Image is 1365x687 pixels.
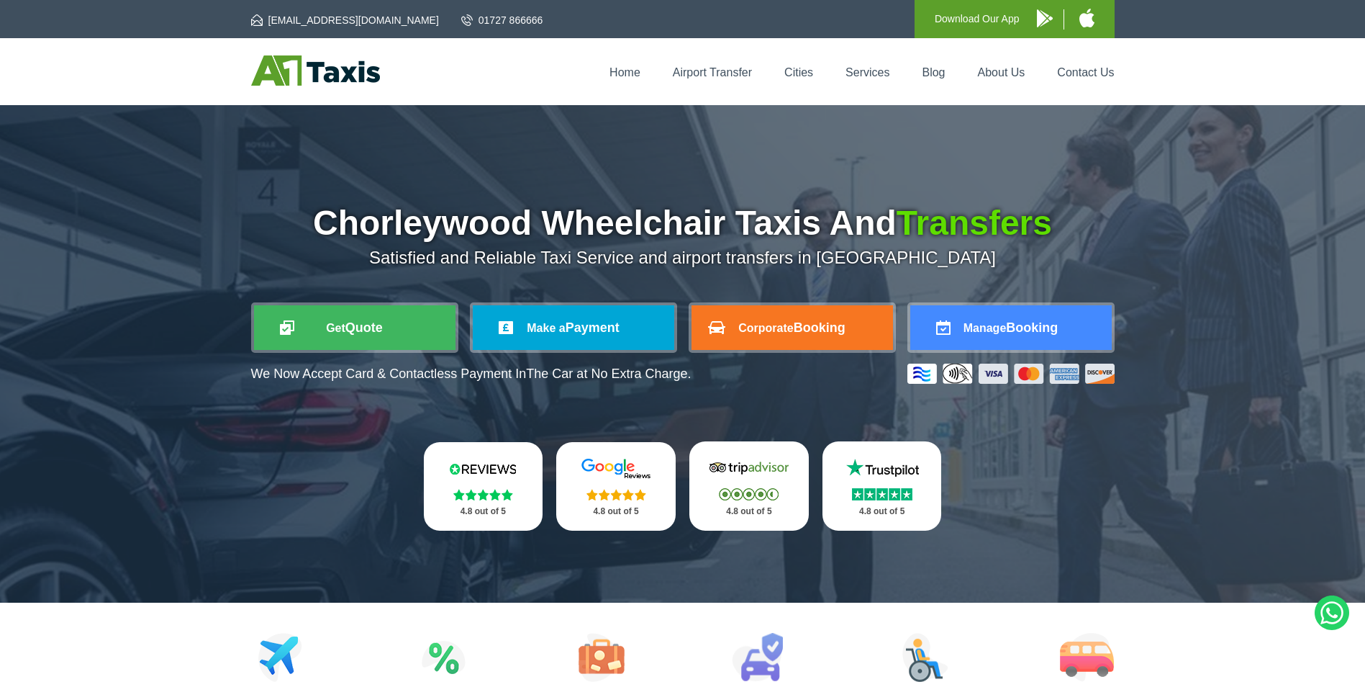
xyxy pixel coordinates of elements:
p: 4.8 out of 5 [572,503,660,521]
img: Reviews.io [440,458,526,480]
p: Download Our App [935,10,1020,28]
span: Get [326,322,345,334]
img: Attractions [422,633,466,682]
img: Credit And Debit Cards [907,364,1115,384]
img: Stars [852,488,912,500]
a: Blog [922,66,945,78]
a: 01727 866666 [461,13,543,27]
a: Reviews.io Stars 4.8 out of 5 [424,442,543,531]
p: Satisfied and Reliable Taxi Service and airport transfers in [GEOGRAPHIC_DATA] [251,248,1115,268]
a: Airport Transfer [673,66,752,78]
img: Tripadvisor [706,457,792,479]
span: Transfers [897,204,1052,242]
a: Home [609,66,640,78]
p: We Now Accept Card & Contactless Payment In [251,367,691,382]
a: Cities [784,66,813,78]
span: The Car at No Extra Charge. [526,367,691,381]
img: Minibus [1060,633,1114,682]
img: Tours [579,633,625,682]
span: Corporate [738,322,793,334]
a: About Us [978,66,1025,78]
a: Trustpilot Stars 4.8 out of 5 [822,441,942,531]
img: Car Rental [732,633,783,682]
img: Google [573,458,659,480]
img: Stars [586,489,646,500]
p: 4.8 out of 5 [705,503,793,521]
a: Services [845,66,889,78]
a: Make aPayment [473,305,674,350]
img: A1 Taxis iPhone App [1079,9,1094,27]
a: GetQuote [254,305,455,350]
a: [EMAIL_ADDRESS][DOMAIN_NAME] [251,13,439,27]
p: 4.8 out of 5 [838,503,926,521]
img: Stars [453,489,513,500]
span: Manage [963,322,1007,334]
img: Wheelchair [902,633,948,682]
a: CorporateBooking [691,305,893,350]
img: A1 Taxis Android App [1037,9,1053,27]
h1: Chorleywood Wheelchair Taxis And [251,206,1115,241]
a: Google Stars 4.8 out of 5 [556,442,676,531]
a: ManageBooking [910,305,1112,350]
a: Contact Us [1057,66,1114,78]
span: Make a [527,322,565,334]
p: 4.8 out of 5 [440,503,527,521]
img: Airport Transfers [258,633,302,682]
img: A1 Taxis St Albans LTD [251,55,380,86]
img: Stars [719,488,779,500]
a: Tripadvisor Stars 4.8 out of 5 [689,441,809,531]
img: Trustpilot [839,457,925,479]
